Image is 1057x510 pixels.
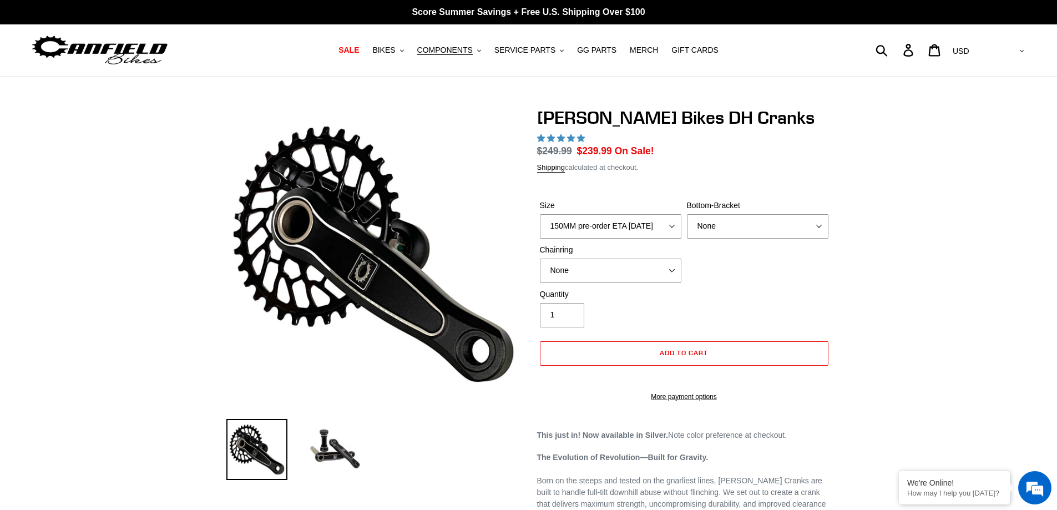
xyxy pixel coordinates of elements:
[333,43,365,58] a: SALE
[537,134,587,143] span: 4.91 stars
[577,46,616,55] span: GG PARTS
[372,46,395,55] span: BIKES
[338,46,359,55] span: SALE
[412,43,487,58] button: COMPONENTS
[615,144,654,158] span: On Sale!
[537,107,831,128] h1: [PERSON_NAME] Bikes DH Cranks
[687,200,828,211] label: Bottom-Bracket
[31,33,169,68] img: Canfield Bikes
[304,419,365,480] img: Load image into Gallery viewer, Canfield Bikes DH Cranks
[417,46,473,55] span: COMPONENTS
[630,46,658,55] span: MERCH
[907,478,1002,487] div: We're Online!
[367,43,409,58] button: BIKES
[907,489,1002,497] p: How may I help you today?
[226,419,287,480] img: Load image into Gallery viewer, Canfield Bikes DH Cranks
[537,431,669,440] strong: This just in! Now available in Silver.
[577,145,612,156] span: $239.99
[660,349,708,357] span: Add to cart
[489,43,569,58] button: SERVICE PARTS
[624,43,664,58] a: MERCH
[540,341,828,366] button: Add to cart
[537,162,831,173] div: calculated at checkout.
[537,430,831,441] p: Note color preference at checkout.
[537,145,572,156] s: $249.99
[494,46,555,55] span: SERVICE PARTS
[671,46,719,55] span: GIFT CARDS
[882,38,910,62] input: Search
[540,200,681,211] label: Size
[666,43,724,58] a: GIFT CARDS
[537,453,709,462] strong: The Evolution of Revolution—Built for Gravity.
[572,43,622,58] a: GG PARTS
[540,392,828,402] a: More payment options
[537,163,565,173] a: Shipping
[540,244,681,256] label: Chainring
[540,289,681,300] label: Quantity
